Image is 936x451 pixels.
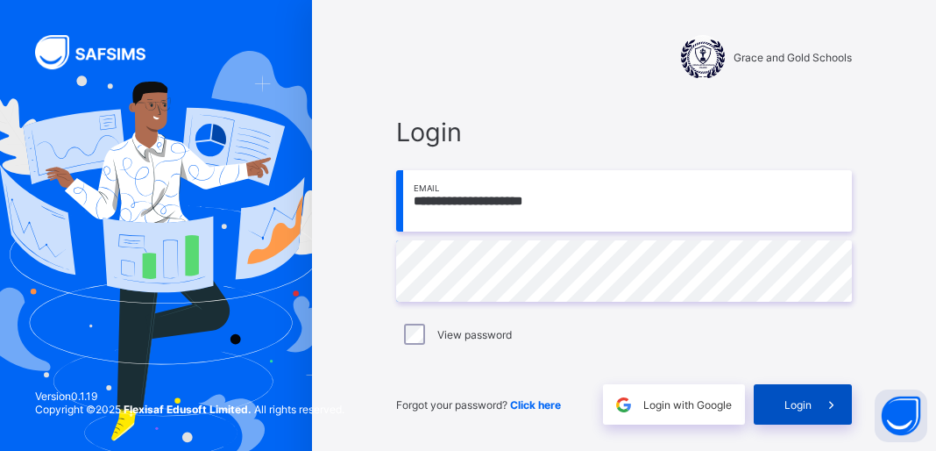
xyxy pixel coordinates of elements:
img: google.396cfc9801f0270233282035f929180a.svg [613,395,634,415]
span: Login [396,117,852,147]
span: Version 0.1.19 [35,390,344,403]
label: View password [437,328,512,341]
img: SAFSIMS Logo [35,35,167,69]
a: Click here [510,398,561,412]
span: Login with Google [643,398,732,412]
span: Grace and Gold Schools [734,51,852,64]
button: Open asap [875,390,927,442]
span: Copyright © 2025 All rights reserved. [35,403,344,416]
span: Forgot your password? [396,398,561,412]
span: Login [784,398,812,412]
strong: Flexisaf Edusoft Limited. [124,403,252,416]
